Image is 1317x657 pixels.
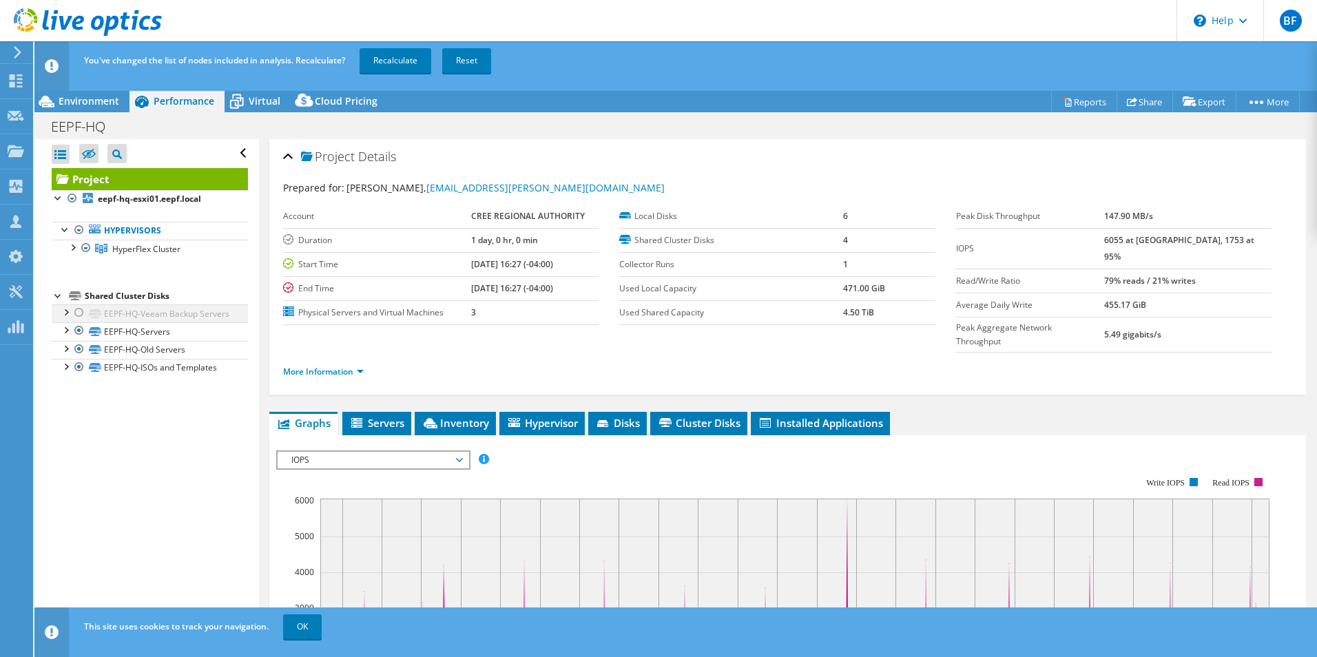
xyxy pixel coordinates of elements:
b: [DATE] 16:27 (-04:00) [471,282,553,294]
b: 4 [843,234,848,246]
b: 5.49 gigabits/s [1104,328,1161,340]
b: 4.50 TiB [843,306,874,318]
label: End Time [283,282,471,295]
b: eepf-hq-esxi01.eepf.local [98,193,201,205]
label: Physical Servers and Virtual Machines [283,306,471,320]
b: 455.17 GiB [1104,299,1146,311]
a: HyperFlex Cluster [52,240,248,258]
a: Share [1117,91,1173,112]
span: Inventory [422,416,489,430]
b: 6 [843,210,848,222]
a: eepf-hq-esxi01.eepf.local [52,190,248,208]
a: Project [52,168,248,190]
span: Cloud Pricing [315,94,377,107]
span: Disks [595,416,640,430]
span: This site uses cookies to track your navigation. [84,620,269,632]
b: 471.00 GiB [843,282,885,294]
a: [EMAIL_ADDRESS][PERSON_NAME][DOMAIN_NAME] [426,181,665,194]
span: BF [1280,10,1302,32]
a: EEPF-HQ-Veeam Backup Servers [52,304,248,322]
span: Project [301,150,355,164]
b: 79% reads / 21% writes [1104,275,1196,286]
b: 1 day, 0 hr, 0 min [471,234,538,246]
b: CREE REGIONAL AUTHORITY [471,210,585,222]
a: Reset [442,48,491,73]
b: 6055 at [GEOGRAPHIC_DATA], 1753 at 95% [1104,234,1254,262]
div: Shared Cluster Disks [85,288,248,304]
span: Environment [59,94,119,107]
svg: \n [1194,14,1206,27]
span: Cluster Disks [657,416,740,430]
span: Installed Applications [758,416,883,430]
span: HyperFlex Cluster [112,243,180,255]
text: 4000 [295,566,314,578]
span: You've changed the list of nodes included in analysis. Recalculate? [84,54,345,66]
text: Write IOPS [1146,478,1185,488]
b: 1 [843,258,848,270]
a: EEPF-HQ-ISOs and Templates [52,359,248,377]
a: Hypervisors [52,222,248,240]
text: 5000 [295,530,314,542]
a: Recalculate [360,48,431,73]
a: More [1236,91,1300,112]
b: 3 [471,306,476,318]
a: EEPF-HQ-Old Servers [52,341,248,359]
label: Account [283,209,471,223]
label: Used Shared Capacity [619,306,843,320]
a: Reports [1051,91,1117,112]
span: IOPS [284,452,462,468]
span: [PERSON_NAME], [346,181,665,194]
label: Start Time [283,258,471,271]
label: IOPS [956,242,1104,255]
span: Details [358,148,396,165]
b: 147.90 MB/s [1104,210,1153,222]
text: Read IOPS [1212,478,1249,488]
label: Duration [283,233,471,247]
text: 6000 [295,494,314,506]
span: Servers [349,416,404,430]
span: Hypervisor [506,416,578,430]
a: More Information [283,366,364,377]
a: Export [1172,91,1236,112]
label: Shared Cluster Disks [619,233,843,247]
label: Local Disks [619,209,843,223]
b: [DATE] 16:27 (-04:00) [471,258,553,270]
label: Average Daily Write [956,298,1104,312]
text: 3000 [295,602,314,614]
label: Peak Disk Throughput [956,209,1104,223]
span: Virtual [249,94,280,107]
label: Read/Write Ratio [956,274,1104,288]
span: Graphs [276,416,331,430]
label: Peak Aggregate Network Throughput [956,321,1104,348]
label: Collector Runs [619,258,843,271]
a: EEPF-HQ-Servers [52,322,248,340]
label: Prepared for: [283,181,344,194]
h1: EEPF-HQ [45,119,127,134]
span: Performance [154,94,214,107]
a: OK [283,614,322,639]
label: Used Local Capacity [619,282,843,295]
